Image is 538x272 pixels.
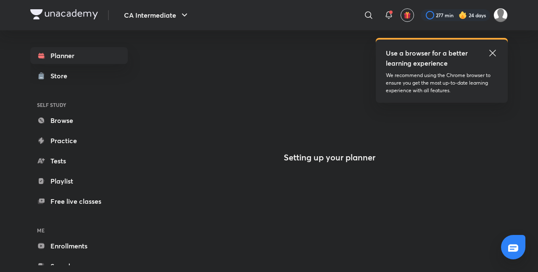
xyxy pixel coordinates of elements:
div: Store [50,71,72,81]
a: Tests [30,152,128,169]
a: Free live classes [30,193,128,210]
h5: Use a browser for a better learning experience [386,48,469,68]
h6: SELF STUDY [30,98,128,112]
img: Company Logo [30,9,98,19]
button: CA Intermediate [119,7,195,24]
img: streak [459,11,467,19]
a: Browse [30,112,128,129]
h6: ME [30,223,128,237]
p: We recommend using the Chrome browser to ensure you get the most up-to-date learning experience w... [386,72,498,94]
a: Planner [30,47,128,64]
a: Playlist [30,173,128,189]
a: Store [30,67,128,84]
img: avatar [403,11,411,19]
button: avatar [401,8,414,22]
h4: Setting up your planner [284,152,375,163]
a: Company Logo [30,9,98,21]
a: Practice [30,132,128,149]
a: Enrollments [30,237,128,254]
img: Drashti Patel [493,8,508,22]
